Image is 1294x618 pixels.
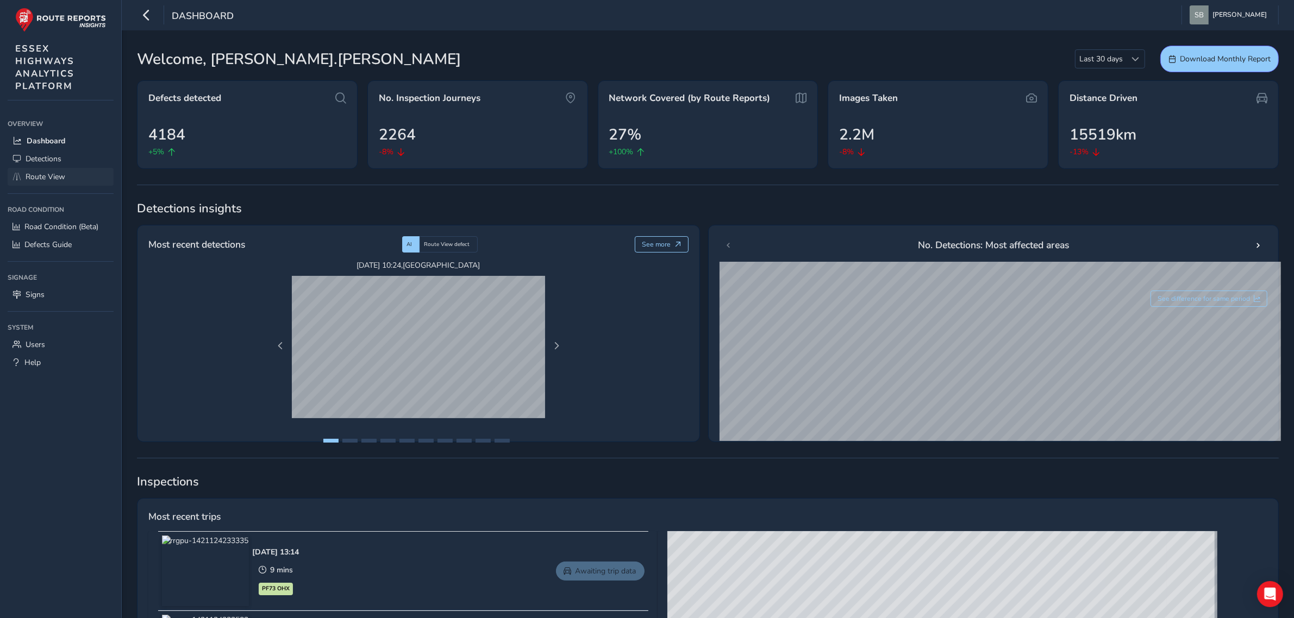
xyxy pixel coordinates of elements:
span: +5% [148,146,164,157]
a: Help [8,354,114,371]
span: Dashboard [27,136,65,146]
div: System [8,319,114,336]
span: Most recent detections [148,237,245,251]
span: Defects detected [148,92,221,105]
div: AI [402,236,420,253]
div: Road Condition [8,201,114,218]
span: Detections insights [137,200,1279,217]
span: AI [407,241,412,248]
span: Defects Guide [24,239,72,250]
a: Route View [8,168,114,186]
span: Inspections [137,474,1279,490]
button: [PERSON_NAME] [1190,5,1271,24]
span: Road Condition (Beta) [24,222,98,232]
a: Awaiting trip data [556,562,645,581]
span: [DATE] 10:24 , [GEOGRAPHIC_DATA] [292,260,545,270]
button: Page 4 [380,439,396,443]
a: Dashboard [8,132,114,150]
div: Open Intercom Messenger [1257,581,1283,607]
span: 2264 [379,123,416,146]
span: Dashboard [172,9,234,24]
span: Route View [26,172,65,182]
div: Signage [8,269,114,286]
span: Most recent trips [148,509,221,524]
span: No. Detections: Most affected areas [918,238,1069,252]
span: Signs [26,289,45,300]
a: Road Condition (Beta) [8,218,114,236]
span: -8% [379,146,393,157]
span: 15519km [1070,123,1136,146]
a: Defects Guide [8,236,114,254]
span: Users [26,339,45,350]
span: 4184 [148,123,185,146]
button: Page 1 [323,439,339,443]
span: See difference for same period [1158,294,1250,303]
span: No. Inspection Journeys [379,92,480,105]
button: Download Monthly Report [1160,46,1279,72]
a: Users [8,336,114,354]
img: rrgpu-1421124233335 [162,535,249,606]
span: Images Taken [839,92,898,105]
span: 27% [609,123,642,146]
span: -8% [839,146,854,157]
span: Help [24,357,41,368]
button: Next Page [549,338,564,354]
button: See more [635,236,689,253]
span: Welcome, [PERSON_NAME].[PERSON_NAME] [137,48,461,71]
span: -13% [1070,146,1089,157]
span: 2.2M [839,123,874,146]
button: Page 9 [476,439,491,443]
a: Signs [8,286,114,304]
a: Detections [8,150,114,168]
button: Page 8 [457,439,472,443]
button: Page 6 [418,439,434,443]
span: [PERSON_NAME] [1212,5,1267,24]
span: +100% [609,146,634,157]
span: Download Monthly Report [1180,54,1271,64]
span: Detections [26,154,61,164]
img: rr logo [15,8,106,32]
span: 9 mins [270,565,293,575]
span: Last 30 days [1076,50,1127,68]
span: See more [642,240,671,249]
button: Page 2 [342,439,358,443]
button: See difference for same period [1151,291,1268,307]
button: Page 10 [495,439,510,443]
span: Distance Driven [1070,92,1137,105]
span: ESSEX HIGHWAYS ANALYTICS PLATFORM [15,42,74,92]
div: Route View defect [420,236,478,253]
span: PF73 OHX [262,584,290,593]
div: [DATE] 13:14 [253,547,299,557]
span: Route View defect [424,241,470,248]
button: Page 7 [437,439,453,443]
button: Previous Page [273,338,288,354]
button: Page 5 [399,439,415,443]
div: Overview [8,116,114,132]
button: Page 3 [361,439,377,443]
span: Network Covered (by Route Reports) [609,92,771,105]
img: diamond-layout [1190,5,1209,24]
